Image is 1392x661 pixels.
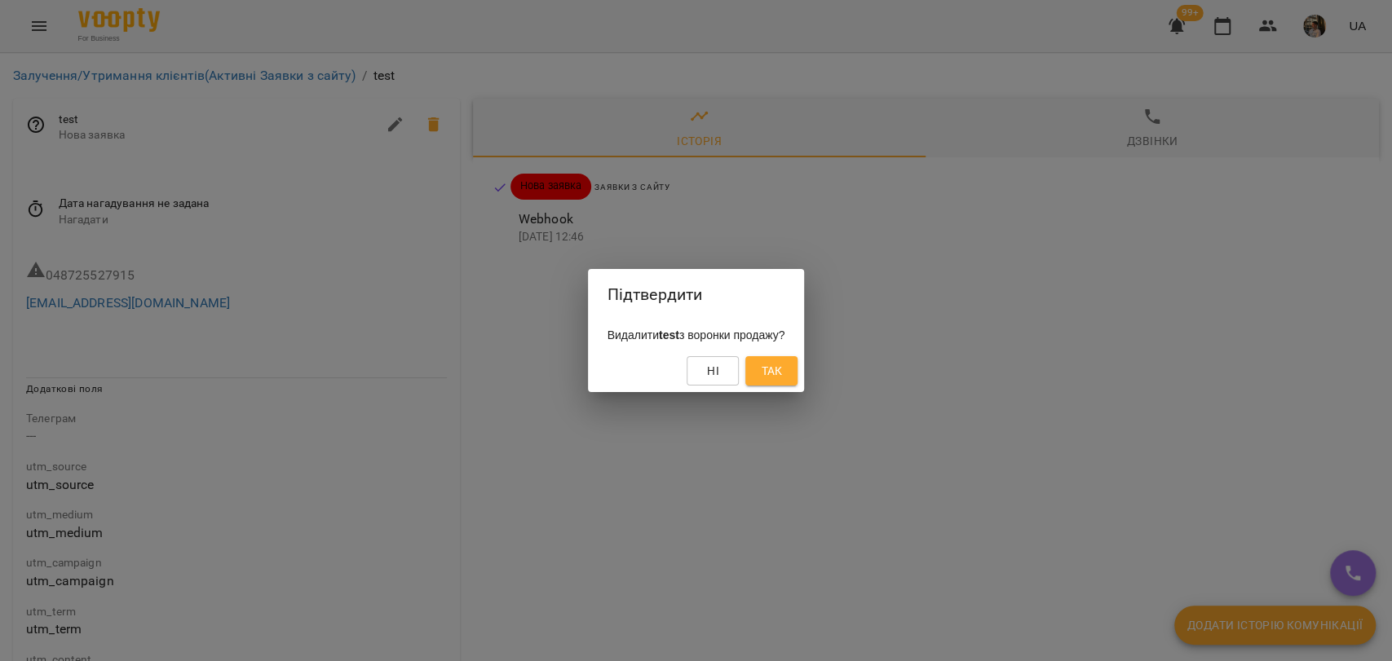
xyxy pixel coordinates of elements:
b: test [659,328,679,342]
button: Ні [687,356,739,386]
span: Ні [707,361,719,381]
span: Так [761,361,782,381]
h2: Підтвердити [608,282,785,307]
span: Видалити з воронки продажу? [608,328,785,342]
button: Так [745,356,798,386]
